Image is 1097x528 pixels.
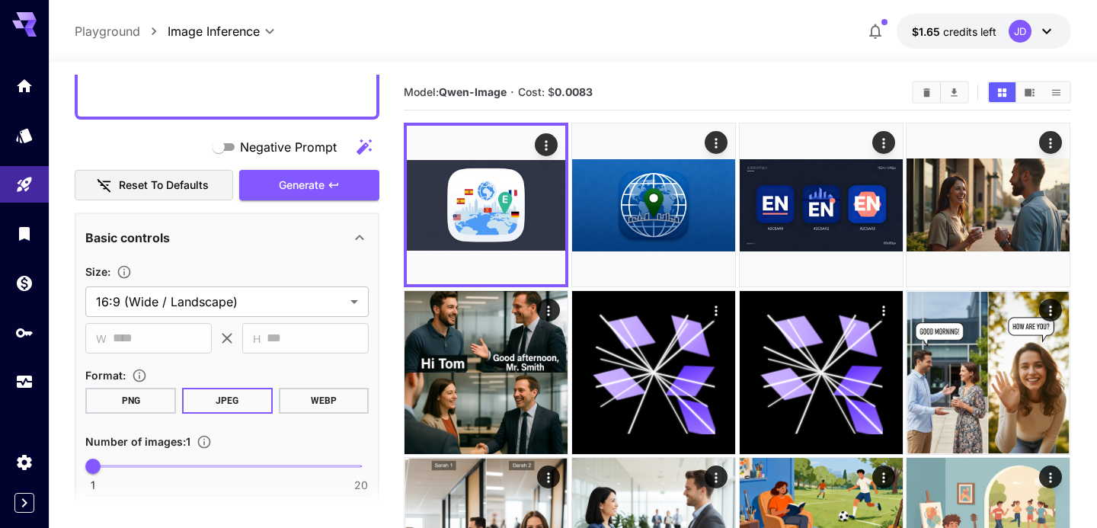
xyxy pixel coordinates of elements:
[872,299,895,322] div: Actions
[168,22,260,40] span: Image Inference
[85,435,190,448] span: Number of images : 1
[572,123,735,286] img: 2Q==
[405,291,568,454] img: 9k=
[110,264,138,280] button: Adjust the dimensions of the generated image by specifying its width and height in pixels, or sel...
[989,82,1015,102] button: Show media in grid view
[555,85,593,98] b: 0.0083
[85,369,126,382] span: Format :
[354,478,368,493] span: 20
[85,229,170,247] p: Basic controls
[912,24,996,40] div: $1.6522
[240,138,337,156] span: Negative Prompt
[510,83,514,101] p: ·
[872,466,895,488] div: Actions
[15,175,34,194] div: Playground
[85,388,176,414] button: PNG
[15,373,34,392] div: Usage
[1016,82,1043,102] button: Show media in video view
[913,82,940,102] button: Clear All
[15,323,34,342] div: API Keys
[912,25,943,38] span: $1.65
[239,170,379,201] button: Generate
[987,81,1071,104] div: Show media in grid viewShow media in video viewShow media in list view
[75,22,140,40] a: Playground
[536,133,558,156] div: Actions
[897,14,1071,49] button: $1.6522JD
[538,299,561,322] div: Actions
[705,466,728,488] div: Actions
[538,466,561,488] div: Actions
[75,170,233,201] button: Reset to defaults
[15,274,34,293] div: Wallet
[907,123,1070,286] img: 9k=
[253,330,261,347] span: H
[14,493,34,513] button: Expand sidebar
[15,224,34,243] div: Library
[190,434,218,450] button: Specify how many images to generate in a single request. Each image generation will be charged se...
[96,330,107,347] span: W
[85,219,369,256] div: Basic controls
[279,388,369,414] button: WEBP
[518,85,593,98] span: Cost: $
[15,453,34,472] div: Settings
[126,368,153,383] button: Choose the file format for the output image.
[912,81,969,104] div: Clear AllDownload All
[15,126,34,145] div: Models
[404,85,507,98] span: Model:
[705,299,728,322] div: Actions
[439,85,507,98] b: Qwen-Image
[705,131,728,154] div: Actions
[941,82,967,102] button: Download All
[75,22,168,40] nav: breadcrumb
[182,388,273,414] button: JPEG
[407,126,565,284] img: Z
[943,25,996,38] span: credits left
[15,76,34,95] div: Home
[1040,466,1063,488] div: Actions
[1040,299,1063,322] div: Actions
[96,293,344,311] span: 16:9 (Wide / Landscape)
[907,291,1070,454] img: 9k=
[1040,131,1063,154] div: Actions
[740,123,903,286] img: Z
[1009,20,1031,43] div: JD
[872,131,895,154] div: Actions
[1043,82,1070,102] button: Show media in list view
[279,176,325,195] span: Generate
[85,265,110,278] span: Size :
